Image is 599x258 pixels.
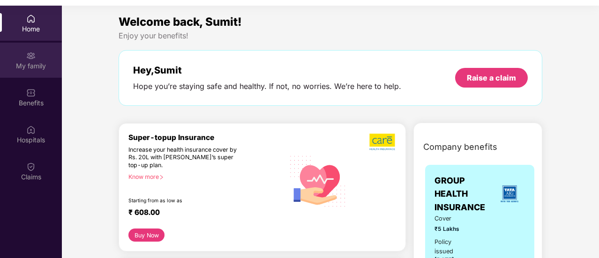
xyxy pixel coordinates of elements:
[467,73,516,83] div: Raise a claim
[128,229,165,242] button: Buy Now
[128,173,279,180] div: Know more
[133,65,401,76] div: Hey, Sumit
[434,237,469,256] div: Policy issued
[133,81,401,91] div: Hope you’re staying safe and healthy. If not, no worries. We’re here to help.
[26,51,36,60] img: svg+xml;base64,PHN2ZyB3aWR0aD0iMjAiIGhlaWdodD0iMjAiIHZpZXdCb3g9IjAgMCAyMCAyMCIgZmlsbD0ibm9uZSIgeG...
[26,162,36,171] img: svg+xml;base64,PHN2ZyBpZD0iQ2xhaW0iIHhtbG5zPSJodHRwOi8vd3d3LnczLm9yZy8yMDAwL3N2ZyIgd2lkdGg9IjIwIi...
[26,88,36,97] img: svg+xml;base64,PHN2ZyBpZD0iQmVuZWZpdHMiIHhtbG5zPSJodHRwOi8vd3d3LnczLm9yZy8yMDAwL3N2ZyIgd2lkdGg9Ij...
[423,140,497,154] span: Company benefits
[119,15,242,29] span: Welcome back, Sumit!
[26,125,36,134] img: svg+xml;base64,PHN2ZyBpZD0iSG9zcGl0YWxzIiB4bWxucz0iaHR0cDovL3d3dy53My5vcmcvMjAwMC9zdmciIHdpZHRoPS...
[159,175,164,180] span: right
[119,31,542,41] div: Enjoy your benefits!
[128,198,245,204] div: Starting from as low as
[128,133,285,142] div: Super-topup Insurance
[434,225,469,234] span: ₹5 Lakhs
[369,133,396,151] img: b5dec4f62d2307b9de63beb79f102df3.png
[26,14,36,23] img: svg+xml;base64,PHN2ZyBpZD0iSG9tZSIgeG1sbnM9Imh0dHA6Ly93d3cudzMub3JnLzIwMDAvc3ZnIiB3aWR0aD0iMjAiIG...
[434,174,494,214] span: GROUP HEALTH INSURANCE
[497,181,522,206] img: insurerLogo
[128,146,244,170] div: Increase your health insurance cover by Rs. 20L with [PERSON_NAME]’s super top-up plan.
[285,147,352,214] img: svg+xml;base64,PHN2ZyB4bWxucz0iaHR0cDovL3d3dy53My5vcmcvMjAwMC9zdmciIHhtbG5zOnhsaW5rPSJodHRwOi8vd3...
[128,208,275,219] div: ₹ 608.00
[434,214,469,223] span: Cover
